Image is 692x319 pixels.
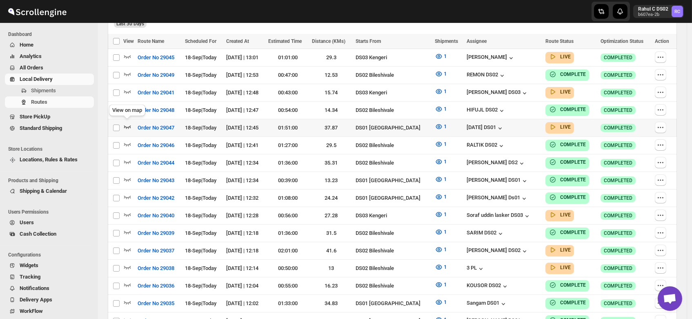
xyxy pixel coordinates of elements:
[312,54,351,62] div: 29.3
[20,219,34,225] span: Users
[549,53,571,61] button: LIVE
[560,300,586,306] b: COMPLETE
[226,124,263,132] div: [DATE] | 12:45
[20,156,78,163] span: Locations, Rules & Rates
[435,38,458,44] span: Shipments
[133,279,180,292] button: Order No 29036
[549,141,586,149] button: COMPLETE
[268,247,307,255] div: 02:01:00
[658,286,682,311] div: Open chat
[185,72,216,78] span: 18-Sep | Today
[8,146,94,152] span: Store Locations
[20,65,43,71] span: All Orders
[356,124,430,132] div: DS01 [GEOGRAPHIC_DATA]
[185,230,216,236] span: 18-Sep | Today
[604,107,632,114] span: COMPLETED
[226,71,263,79] div: [DATE] | 12:53
[604,283,632,289] span: COMPLETED
[226,159,263,167] div: [DATE] | 12:34
[138,247,175,255] span: Order No 29037
[549,158,586,166] button: COMPLETE
[185,283,216,289] span: 18-Sep | Today
[444,281,447,288] span: 1
[268,282,307,290] div: 00:55:00
[138,89,175,97] span: Order No 29041
[444,176,447,182] span: 1
[268,106,307,114] div: 00:54:00
[604,89,632,96] span: COMPLETED
[268,176,307,185] div: 00:39:00
[467,194,528,203] button: [PERSON_NAME] Ds01
[444,229,447,235] span: 1
[444,53,447,59] span: 1
[268,54,307,62] div: 01:01:00
[312,264,351,272] div: 13
[430,261,452,274] button: 1
[467,89,529,97] div: [PERSON_NAME] DS03
[185,54,216,60] span: 18-Sep | Today
[356,264,430,272] div: DS02 Bileshivale
[467,177,529,185] button: [PERSON_NAME] DS01
[356,159,430,167] div: DS02 Bileshivale
[268,89,307,97] div: 00:43:00
[467,247,529,255] div: [PERSON_NAME] DS02
[133,192,180,205] button: Order No 29042
[133,209,180,222] button: Order No 29040
[467,107,506,115] div: HIFUJL DS02
[638,12,668,17] p: b607ea-2b
[5,260,94,271] button: Widgets
[560,71,586,77] b: COMPLETE
[312,159,351,167] div: 35.31
[604,160,632,166] span: COMPLETED
[8,31,94,38] span: Dashboard
[444,106,447,112] span: 1
[226,38,249,44] span: Created At
[8,209,94,215] span: Users Permissions
[604,142,632,149] span: COMPLETED
[20,125,62,131] span: Standard Shipping
[549,70,586,78] button: COMPLETE
[467,38,487,44] span: Assignee
[226,299,263,308] div: [DATE] | 12:02
[185,38,216,44] span: Scheduled For
[430,103,452,116] button: 1
[444,246,447,252] span: 1
[268,229,307,237] div: 01:36:00
[356,176,430,185] div: DS01 [GEOGRAPHIC_DATA]
[356,194,430,202] div: DS01 [GEOGRAPHIC_DATA]
[268,141,307,149] div: 01:27:00
[185,265,216,271] span: 18-Sep | Today
[123,38,134,44] span: View
[20,188,67,194] span: Shipping & Calendar
[444,123,447,129] span: 1
[467,71,506,80] button: REMON DS02
[604,125,632,131] span: COMPLETED
[560,124,571,130] b: LIVE
[560,89,571,95] b: LIVE
[430,155,452,168] button: 1
[138,176,175,185] span: Order No 29043
[185,248,216,254] span: 18-Sep | Today
[604,300,632,307] span: COMPLETED
[20,53,42,59] span: Analytics
[20,274,40,280] span: Tracking
[549,263,571,272] button: LIVE
[430,173,452,186] button: 1
[549,228,586,236] button: COMPLETE
[549,88,571,96] button: LIVE
[5,185,94,197] button: Shipping & Calendar
[356,282,430,290] div: DS02 Bileshivale
[444,194,447,200] span: 1
[312,106,351,114] div: 14.34
[20,76,53,82] span: Local Delivery
[633,5,684,18] button: User menu
[467,282,509,290] div: KOUSOR DS02
[444,299,447,305] span: 1
[5,217,94,228] button: Users
[133,121,180,134] button: Order No 29047
[467,159,526,167] button: [PERSON_NAME] DS2
[430,138,452,151] button: 1
[31,87,56,94] span: Shipments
